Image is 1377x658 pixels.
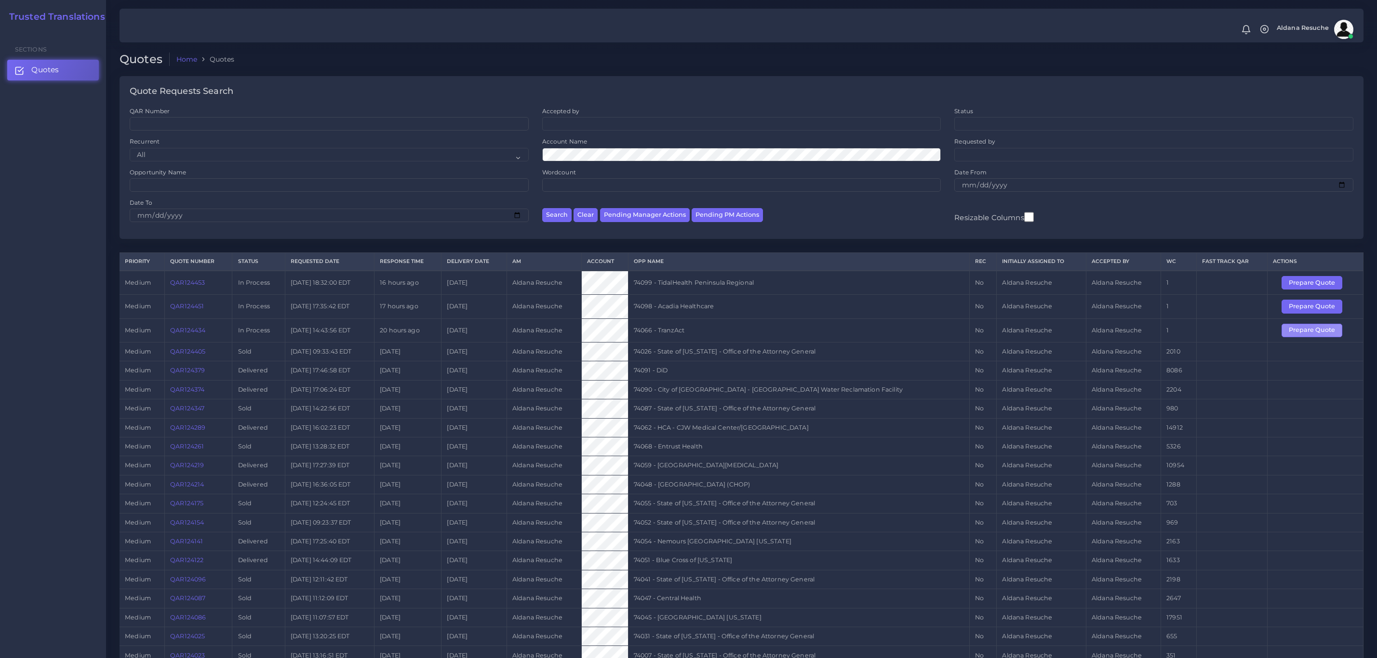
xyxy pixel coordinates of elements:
td: [DATE] [374,589,441,608]
td: Aldana Resuche [997,361,1086,380]
td: Delivered [232,475,285,494]
label: QAR Number [130,107,170,115]
a: QAR124025 [170,632,205,640]
td: Aldana Resuche [1086,295,1161,318]
td: No [969,494,996,513]
th: Quote Number [164,253,232,271]
td: 16 hours ago [374,271,441,295]
td: Aldana Resuche [997,551,1086,570]
td: Aldana Resuche [997,342,1086,361]
label: Account Name [542,137,588,145]
td: [DATE] 13:28:32 EDT [285,437,374,456]
td: [DATE] [374,380,441,399]
td: 74087 - State of [US_STATE] - Office of the Attorney General [628,399,969,418]
td: 980 [1161,399,1196,418]
th: WC [1161,253,1196,271]
td: 74090 - City of [GEOGRAPHIC_DATA] - [GEOGRAPHIC_DATA] Water Reclamation Facility [628,380,969,399]
td: [DATE] [374,570,441,589]
td: Aldana Resuche [1086,570,1161,589]
td: 1 [1161,295,1196,318]
td: [DATE] 17:35:42 EDT [285,295,374,318]
td: [DATE] [441,627,507,646]
td: No [969,361,996,380]
td: 14912 [1161,418,1196,437]
td: 74091 - DiD [628,361,969,380]
td: Aldana Resuche [997,380,1086,399]
td: 2163 [1161,532,1196,551]
th: Priority [120,253,164,271]
td: 655 [1161,627,1196,646]
td: 74047 - Central Health [628,589,969,608]
td: Aldana Resuche [1086,608,1161,627]
td: Aldana Resuche [1086,437,1161,456]
td: Aldana Resuche [507,361,581,380]
td: Aldana Resuche [997,418,1086,437]
td: Aldana Resuche [997,456,1086,475]
td: 5326 [1161,437,1196,456]
td: No [969,399,996,418]
td: [DATE] [441,437,507,456]
td: [DATE] [441,551,507,570]
a: QAR124347 [170,405,204,412]
td: Aldana Resuche [507,627,581,646]
td: Aldana Resuche [1086,271,1161,295]
td: [DATE] [441,570,507,589]
span: medium [125,632,151,640]
td: [DATE] [441,361,507,380]
td: Aldana Resuche [507,437,581,456]
td: Aldana Resuche [1086,532,1161,551]
button: Pending PM Actions [692,208,763,222]
td: Aldana Resuche [997,589,1086,608]
th: Actions [1267,253,1363,271]
a: QAR124374 [170,386,204,393]
button: Prepare Quote [1282,300,1342,313]
td: [DATE] 16:02:23 EDT [285,418,374,437]
span: medium [125,443,151,450]
td: 1633 [1161,551,1196,570]
li: Quotes [197,54,234,64]
label: Date To [130,198,152,207]
td: Aldana Resuche [507,494,581,513]
span: medium [125,386,151,393]
td: [DATE] 11:07:57 EDT [285,608,374,627]
td: Aldana Resuche [1086,418,1161,437]
td: [DATE] [374,399,441,418]
span: Aldana Resuche [1277,25,1329,31]
td: Aldana Resuche [507,399,581,418]
button: Prepare Quote [1282,324,1342,337]
span: medium [125,424,151,431]
span: medium [125,500,151,507]
td: Aldana Resuche [507,418,581,437]
td: Aldana Resuche [997,627,1086,646]
a: Trusted Translations [2,12,105,23]
td: Aldana Resuche [507,532,581,551]
td: No [969,608,996,627]
td: Aldana Resuche [997,475,1086,494]
td: No [969,551,996,570]
span: Quotes [31,65,59,75]
td: Aldana Resuche [507,475,581,494]
th: Status [232,253,285,271]
td: [DATE] [441,456,507,475]
td: 74098 - Acadia Healthcare [628,295,969,318]
td: 74054 - Nemours [GEOGRAPHIC_DATA] [US_STATE] [628,532,969,551]
td: [DATE] [441,494,507,513]
a: QAR124379 [170,367,205,374]
td: No [969,589,996,608]
td: Aldana Resuche [1086,380,1161,399]
td: No [969,271,996,295]
td: 2204 [1161,380,1196,399]
button: Prepare Quote [1282,276,1342,290]
label: Wordcount [542,168,576,176]
td: [DATE] [441,380,507,399]
td: Delivered [232,551,285,570]
td: 1288 [1161,475,1196,494]
td: 74052 - State of [US_STATE] - Office of the Attorney General [628,513,969,532]
td: [DATE] 13:20:25 EDT [285,627,374,646]
td: [DATE] [441,271,507,295]
a: Home [176,54,198,64]
a: QAR124086 [170,614,206,621]
td: Sold [232,627,285,646]
td: [DATE] [374,608,441,627]
a: QAR124289 [170,424,205,431]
